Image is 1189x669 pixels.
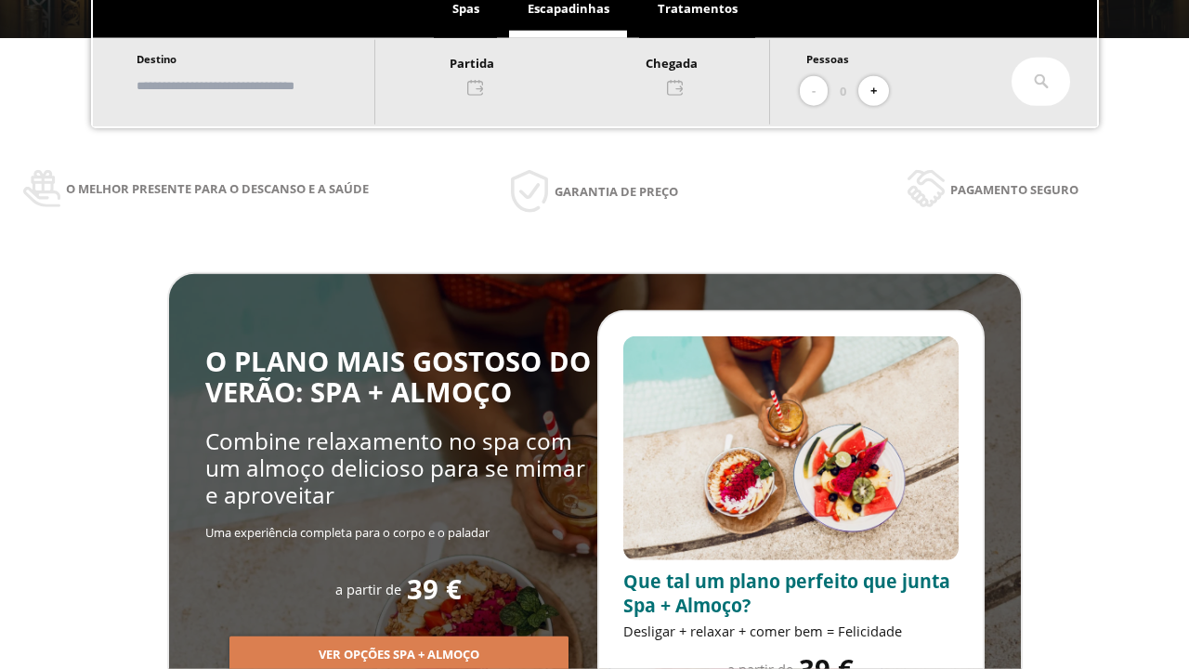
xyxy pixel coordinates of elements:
[407,574,462,605] span: 39 €
[806,52,849,66] span: Pessoas
[800,76,828,107] button: -
[319,646,479,664] span: Ver opções Spa + Almoço
[205,426,585,511] span: Combine relaxamento no spa com um almoço delicioso para se mimar e aproveitar
[840,81,846,101] span: 0
[229,646,568,662] a: Ver opções Spa + Almoço
[555,181,678,202] span: Garantia de preço
[623,569,950,618] span: Que tal um plano perfeito que junta Spa + Almoço?
[205,343,591,411] span: O PLANO MAIS GOSTOSO DO VERÃO: SPA + ALMOÇO
[950,179,1078,200] span: Pagamento seguro
[623,622,902,640] span: Desligar + relaxar + comer bem = Felicidade
[623,336,959,560] img: promo-sprunch.ElVl7oUD.webp
[205,524,490,541] span: Uma experiência completa para o corpo e o paladar
[66,178,369,199] span: O melhor presente para o descanso e a saúde
[335,580,401,598] span: a partir de
[858,76,889,107] button: +
[137,52,176,66] span: Destino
